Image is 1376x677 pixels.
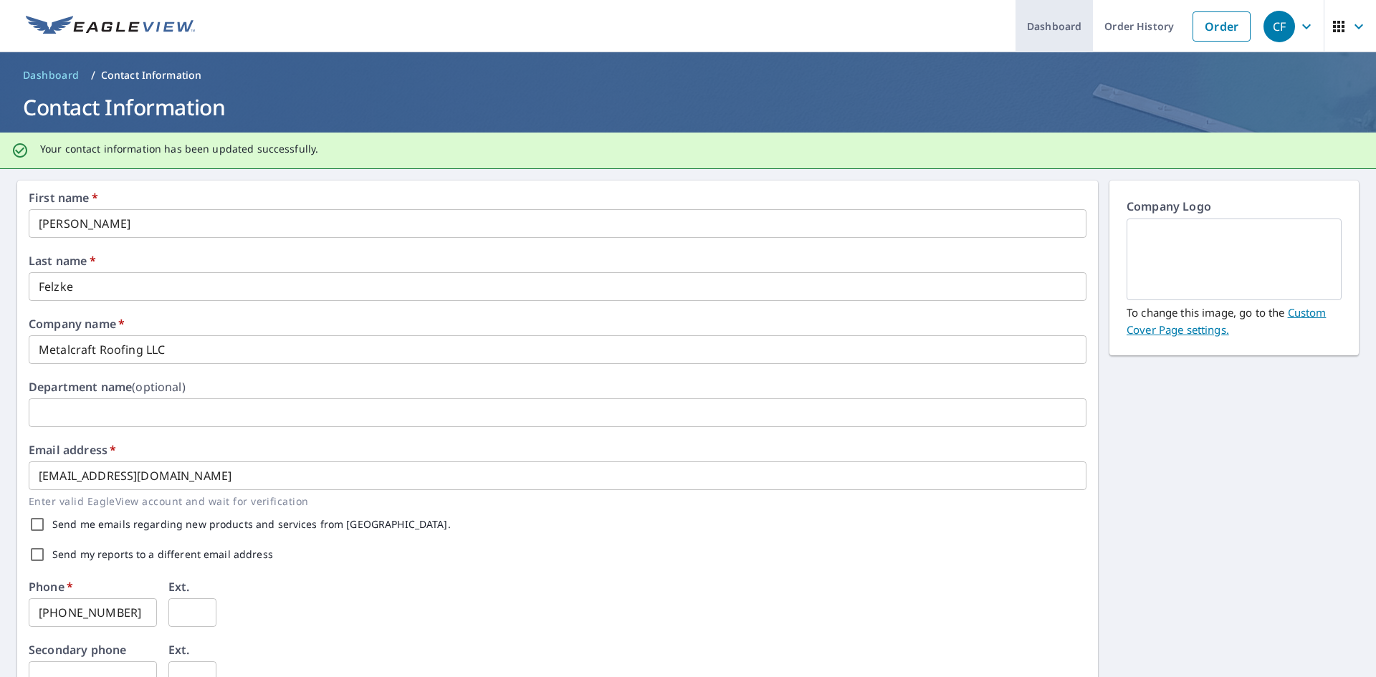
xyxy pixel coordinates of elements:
label: Secondary phone [29,644,126,656]
h1: Contact Information [17,92,1359,122]
a: Order [1193,11,1251,42]
p: Contact Information [101,68,202,82]
img: EV Logo [26,16,195,37]
label: Ext. [168,644,190,656]
nav: breadcrumb [17,64,1359,87]
p: Company Logo [1127,198,1342,219]
li: / [91,67,95,84]
label: Ext. [168,581,190,592]
img: EmptyCustomerLogo.png [1144,221,1324,298]
label: Send my reports to a different email address [52,549,273,560]
label: Company name [29,318,125,330]
label: Department name [29,381,186,393]
label: Send me emails regarding new products and services from [GEOGRAPHIC_DATA]. [52,519,451,529]
label: Phone [29,581,73,592]
p: To change this image, go to the [1127,300,1342,338]
b: (optional) [132,379,186,395]
label: Email address [29,444,116,456]
label: First name [29,192,98,203]
a: Dashboard [17,64,85,87]
div: CF [1263,11,1295,42]
p: Your contact information has been updated successfully. [40,143,318,155]
p: Enter valid EagleView account and wait for verification [29,493,1076,509]
label: Last name [29,255,96,267]
span: Dashboard [23,68,80,82]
